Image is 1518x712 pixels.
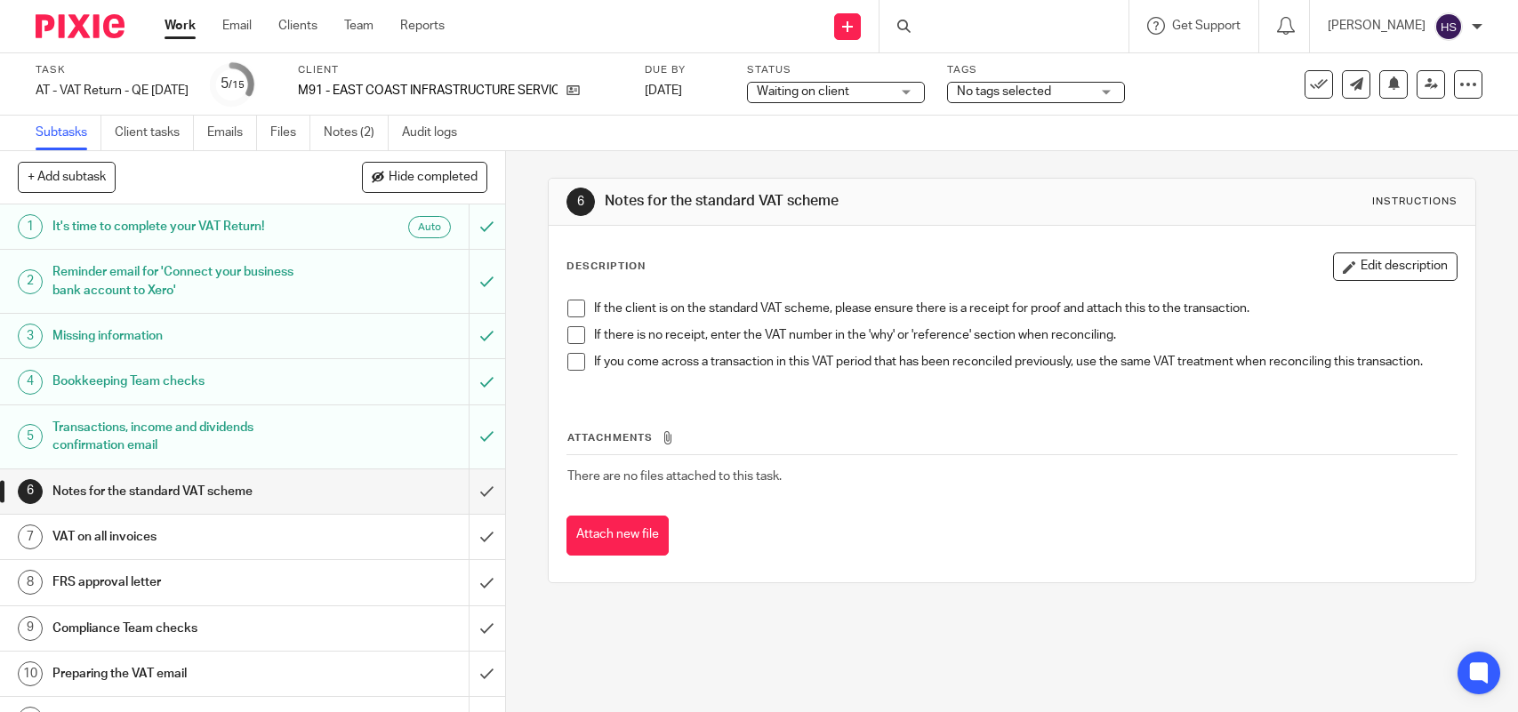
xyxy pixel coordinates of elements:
[52,414,318,460] h1: Transactions, income and dividends confirmation email
[18,524,43,549] div: 7
[389,171,478,185] span: Hide completed
[645,63,725,77] label: Due by
[18,570,43,595] div: 8
[36,63,189,77] label: Task
[18,616,43,641] div: 9
[947,63,1125,77] label: Tags
[221,74,245,94] div: 5
[18,269,43,294] div: 2
[52,569,318,596] h1: FRS approval letter
[344,17,373,35] a: Team
[1328,17,1426,35] p: [PERSON_NAME]
[52,368,318,395] h1: Bookkeeping Team checks
[18,479,43,504] div: 6
[645,84,682,97] span: [DATE]
[757,85,849,98] span: Waiting on client
[52,478,318,505] h1: Notes for the standard VAT scheme
[566,260,646,274] p: Description
[567,470,782,483] span: There are no files attached to this task.
[566,516,669,556] button: Attach new file
[278,17,317,35] a: Clients
[52,660,318,687] h1: Preparing the VAT email
[324,116,389,150] a: Notes (2)
[408,216,451,238] div: Auto
[229,80,245,90] small: /15
[270,116,310,150] a: Files
[36,14,124,38] img: Pixie
[567,433,653,443] span: Attachments
[1434,12,1463,41] img: svg%3E
[52,615,318,642] h1: Compliance Team checks
[36,82,189,100] div: AT - VAT Return - QE 31-08-2025
[36,116,101,150] a: Subtasks
[18,424,43,449] div: 5
[165,17,196,35] a: Work
[18,324,43,348] div: 3
[18,661,43,686] div: 10
[605,192,1050,211] h1: Notes for the standard VAT scheme
[52,259,318,304] h1: Reminder email for 'Connect your business bank account to Xero'
[1172,20,1241,32] span: Get Support
[566,188,595,216] div: 6
[207,116,257,150] a: Emails
[115,116,194,150] a: Client tasks
[957,85,1051,98] span: No tags selected
[18,370,43,395] div: 4
[298,82,558,100] p: M91 - EAST COAST INFRASTRUCTURE SERVICES LTD
[747,63,925,77] label: Status
[18,214,43,239] div: 1
[52,323,318,349] h1: Missing information
[52,524,318,550] h1: VAT on all invoices
[1333,252,1458,281] button: Edit description
[18,162,116,192] button: + Add subtask
[36,82,189,100] div: AT - VAT Return - QE [DATE]
[222,17,252,35] a: Email
[400,17,445,35] a: Reports
[594,326,1456,344] p: If there is no receipt, enter the VAT number in the 'why' or 'reference' section when reconciling.
[594,300,1456,317] p: If the client is on the standard VAT scheme, please ensure there is a receipt for proof and attac...
[594,353,1456,371] p: If you come across a transaction in this VAT period that has been reconciled previously, use the ...
[402,116,470,150] a: Audit logs
[298,63,622,77] label: Client
[1372,195,1458,209] div: Instructions
[52,213,318,240] h1: It's time to complete your VAT Return!
[362,162,487,192] button: Hide completed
